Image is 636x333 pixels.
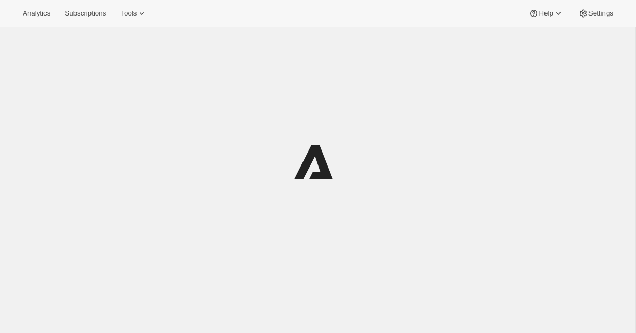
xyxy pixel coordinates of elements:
span: Help [539,9,553,18]
button: Settings [572,6,619,21]
button: Analytics [17,6,56,21]
span: Subscriptions [65,9,106,18]
span: Settings [588,9,613,18]
button: Help [522,6,569,21]
button: Tools [114,6,153,21]
span: Tools [120,9,137,18]
button: Subscriptions [58,6,112,21]
span: Analytics [23,9,50,18]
